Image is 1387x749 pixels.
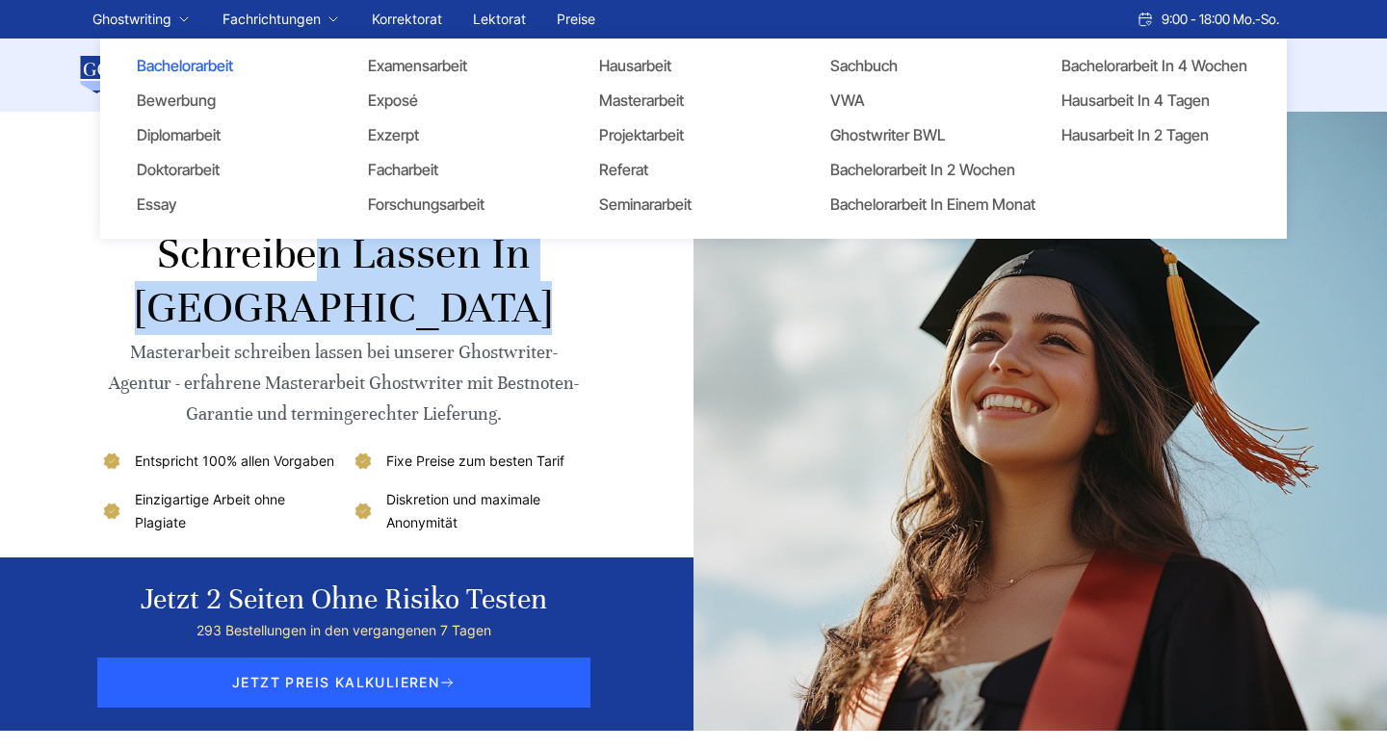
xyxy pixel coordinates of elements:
a: Ghostwriter BWL [817,123,1009,146]
a: Essay [123,193,316,216]
a: Hausarbeit [586,54,778,77]
a: Diplomarbeit [123,123,316,146]
li: Diskretion und maximale Anonymität [352,488,588,534]
a: Doktorarbeit [123,158,316,181]
div: Masterarbeit schreiben lassen bei unserer Ghostwriter-Agentur - erfahrene Masterarbeit Ghostwrite... [100,337,587,429]
a: Bachelorarbeit in 2 Wochen [817,158,1009,181]
a: Facharbeit [354,158,547,181]
a: Exzerpt [354,123,547,146]
span: 9:00 - 18:00 Mo.-So. [1162,8,1279,31]
a: Projektarbeit [586,123,778,146]
li: Entspricht 100% allen Vorgaben [100,450,336,473]
a: Masterarbeit [586,89,778,112]
img: logo wirschreiben [77,56,216,94]
a: Lektorat [473,11,526,27]
h1: Die Masterarbeit schreiben lassen in [GEOGRAPHIC_DATA] [100,173,587,335]
img: Diskretion und maximale Anonymität [352,500,375,523]
img: Fixe Preise zum besten Tarif [352,450,375,473]
a: Korrektorat [372,11,442,27]
a: VWA [817,89,1009,112]
img: Einzigartige Arbeit ohne Plagiate [100,500,123,523]
a: Seminararbeit [586,193,778,216]
li: Einzigartige Arbeit ohne Plagiate [100,488,336,534]
a: Bachelorarbeit in einem Monat [817,193,1009,216]
a: Forschungsarbeit [354,193,547,216]
a: Ghostwriting [92,8,171,31]
div: 293 Bestellungen in den vergangenen 7 Tagen [141,619,547,642]
a: Examensarbeit [354,54,547,77]
span: JETZT PREIS KALKULIEREN [97,658,590,708]
a: Bewerbung [123,89,316,112]
li: Fixe Preise zum besten Tarif [352,450,588,473]
a: Referat [586,158,778,181]
img: Schedule [1137,12,1154,27]
a: Bachelorarbeit [123,54,316,77]
a: Fachrichtungen [222,8,321,31]
a: Preise [557,11,595,27]
a: Exposé [354,89,547,112]
a: Hausarbeit in 4 Tagen [1048,89,1241,112]
div: Jetzt 2 Seiten ohne Risiko testen [141,581,547,619]
a: Bachelorarbeit in 4 Wochen [1048,54,1241,77]
a: Sachbuch [817,54,1009,77]
a: Hausarbeit in 2 Tagen [1048,123,1241,146]
img: Entspricht 100% allen Vorgaben [100,450,123,473]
